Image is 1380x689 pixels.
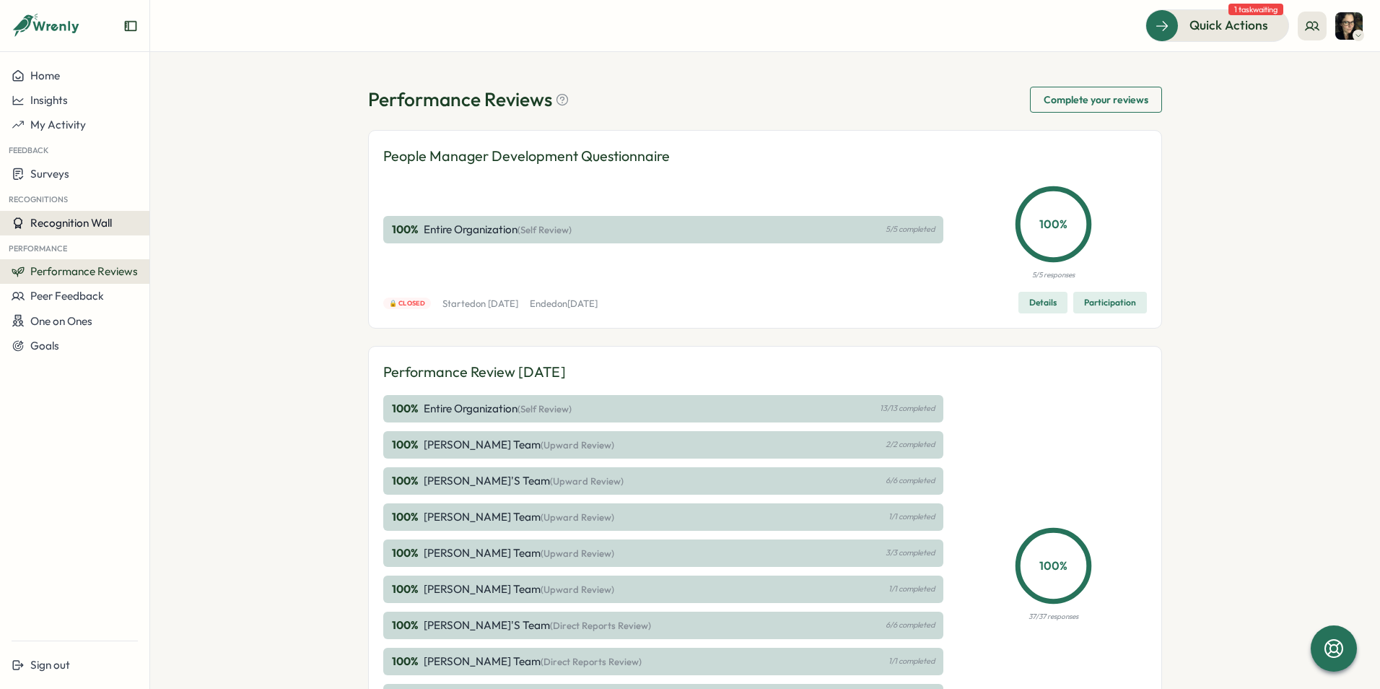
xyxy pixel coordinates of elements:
p: [PERSON_NAME] Team [424,509,614,525]
span: Insights [30,93,68,107]
p: Entire Organization [424,222,572,238]
p: Ended on [DATE] [530,298,598,311]
p: 100 % [392,654,421,669]
p: 100 % [392,545,421,561]
span: Performance Reviews [30,264,138,278]
p: [PERSON_NAME] Team [424,437,614,453]
p: 100 % [1018,557,1088,575]
p: 100 % [392,222,421,238]
h1: Performance Reviews [368,87,569,112]
p: 100 % [392,437,421,453]
span: Complete your reviews [1044,87,1148,112]
p: 100 % [392,473,421,489]
p: 37/37 responses [1029,611,1078,623]
p: 1/1 completed [888,656,935,666]
span: One on Ones [30,314,92,328]
span: (Direct Reports Review) [550,620,651,631]
p: 3/3 completed [886,548,935,558]
p: 100 % [1018,215,1088,233]
span: My Activity [30,118,86,131]
p: 5/5 responses [1032,269,1075,281]
p: 100 % [392,401,421,417]
span: (Upward Review) [550,475,624,487]
p: 2/2 completed [886,440,935,449]
button: Complete your reviews [1030,87,1162,113]
span: 🔒 Closed [389,298,426,308]
p: 100 % [392,617,421,633]
span: Details [1029,292,1057,313]
span: Recognition Wall [30,216,112,230]
span: (Self Review) [517,403,572,415]
span: Quick Actions [1189,16,1268,35]
span: Participation [1084,292,1136,313]
span: 1 task waiting [1228,4,1283,15]
p: Started on [DATE] [442,298,518,311]
p: Performance Review [DATE] [383,361,566,383]
button: Expand sidebar [123,19,138,33]
p: [PERSON_NAME] Team [424,545,614,561]
span: Home [30,69,60,82]
p: 6/6 completed [886,476,935,485]
p: 1/1 completed [888,584,935,594]
p: 100 % [392,509,421,525]
span: Sign out [30,658,70,672]
p: 100 % [392,581,421,597]
p: People Manager Development Questionnaire [383,145,670,168]
p: [PERSON_NAME] Team [424,654,642,669]
p: [PERSON_NAME] Team [424,581,614,597]
button: Participation [1073,292,1147,313]
span: Peer Feedback [30,289,104,303]
button: Details [1018,292,1067,313]
img: Nada Saba [1335,12,1363,40]
span: (Upward Review) [541,547,614,559]
span: (Self Review) [517,224,572,235]
button: Quick Actions [1145,9,1289,41]
p: [PERSON_NAME]'s Team [424,617,651,633]
span: (Direct Reports Review) [541,656,642,667]
p: Entire Organization [424,401,572,417]
span: Surveys [30,167,69,181]
p: 1/1 completed [888,512,935,521]
p: 5/5 completed [886,225,935,234]
span: (Upward Review) [541,439,614,451]
span: Goals [30,339,59,352]
span: (Upward Review) [541,584,614,595]
span: (Upward Review) [541,511,614,523]
p: [PERSON_NAME]'s Team [424,473,624,489]
p: 13/13 completed [880,404,935,413]
p: 6/6 completed [886,620,935,630]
